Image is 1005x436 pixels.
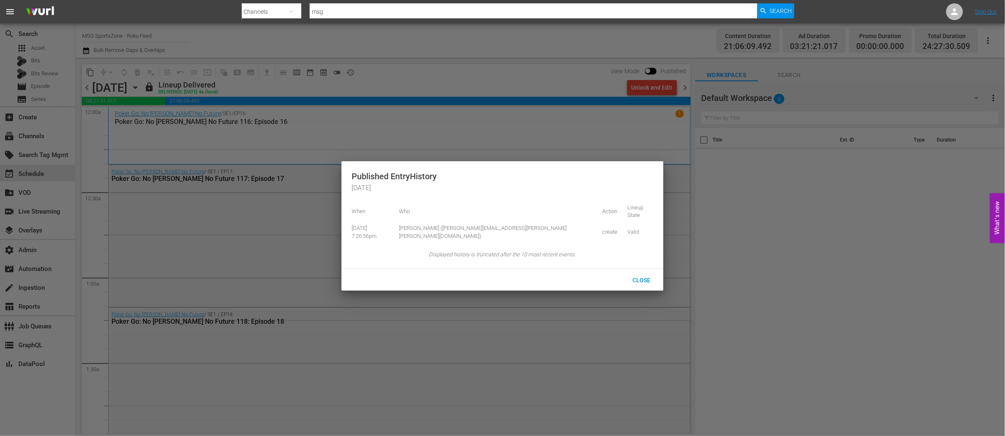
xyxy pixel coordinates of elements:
td: create [597,222,622,243]
td: Who [394,201,597,222]
td: [DATE] 7:26:56pm [352,222,394,243]
button: Close [623,272,660,287]
span: Published Entry History [352,171,653,181]
span: Close [626,277,658,284]
a: Sign Out [975,8,997,15]
img: ans4CAIJ8jUAAAAAAAAAAAAAAAAAAAAAAAAgQb4GAAAAAAAAAAAAAAAAAAAAAAAAJMjXAAAAAAAAAAAAAAAAAAAAAAAAgAT5G... [20,2,60,22]
td: Action [597,201,622,222]
td: When [352,201,394,222]
span: Search [770,3,792,18]
td: Lineup State [622,201,653,222]
span: menu [5,7,15,17]
span: [DATE] [352,183,653,193]
td: [PERSON_NAME] ([PERSON_NAME][EMAIL_ADDRESS][PERSON_NAME][PERSON_NAME][DOMAIN_NAME]) [394,222,597,243]
button: Search [757,3,794,18]
button: Open Feedback Widget [990,193,1005,243]
td: Valid [622,222,653,243]
span: Displayed history is truncated after the 10 most-recent events. [352,251,653,259]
